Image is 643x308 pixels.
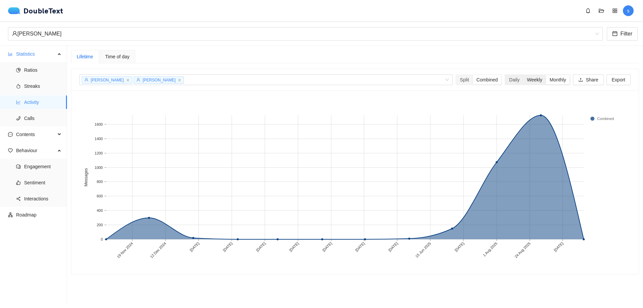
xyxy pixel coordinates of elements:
[16,68,21,72] span: pie-chart
[16,100,21,105] span: line-chart
[149,241,167,259] text: 12 Dec 2024
[16,164,21,169] span: comment
[627,5,630,16] span: s
[16,84,21,88] span: fire
[16,144,56,157] span: Behaviour
[607,27,638,41] button: calendarFilter
[553,241,564,252] text: [DATE]
[16,196,21,201] span: share-alt
[573,74,603,85] button: uploadShare
[16,180,21,185] span: like
[95,137,103,141] text: 1400
[606,74,631,85] button: Export
[505,75,523,84] div: Daily
[610,5,620,16] button: appstore
[95,166,103,170] text: 1000
[24,160,62,173] span: Engagement
[596,8,606,13] span: folder-open
[8,132,13,137] span: message
[77,53,93,60] div: Lifetime
[596,5,607,16] button: folder-open
[454,241,465,252] text: [DATE]
[16,208,62,222] span: Roadmap
[514,241,531,259] text: 24 Aug 2025
[354,241,365,252] text: [DATE]
[387,241,399,252] text: [DATE]
[12,27,593,40] div: [PERSON_NAME]
[84,168,88,187] text: Messages
[24,79,62,93] span: Streaks
[95,151,103,155] text: 1200
[456,75,473,84] div: Split
[126,78,130,82] span: close
[189,241,200,252] text: [DATE]
[178,78,181,82] span: close
[24,176,62,189] span: Sentiment
[24,192,62,205] span: Interactions
[97,180,103,184] text: 800
[12,31,17,36] span: user
[222,241,233,252] text: [DATE]
[116,241,134,259] text: 19 Nov 2024
[8,7,23,14] img: logo
[143,78,176,82] span: [PERSON_NAME]
[24,63,62,77] span: Ratios
[16,47,56,61] span: Statistics
[612,76,625,83] span: Export
[97,208,103,212] text: 400
[12,27,599,40] span: Mia Naufal
[97,223,103,227] text: 200
[578,77,583,83] span: upload
[24,112,62,125] span: Calls
[8,52,13,56] span: bar-chart
[255,241,266,252] text: [DATE]
[415,241,432,258] text: 15 Jun 2025
[97,194,103,198] text: 600
[583,8,593,13] span: bell
[8,7,63,14] a: logoDoubleText
[8,212,13,217] span: apartment
[583,5,593,16] button: bell
[84,78,88,82] span: user
[24,96,62,109] span: Activity
[91,78,124,82] span: [PERSON_NAME]
[105,54,130,59] span: Time of day
[612,31,618,37] span: calendar
[482,241,498,257] text: 1 Aug 2025
[586,76,598,83] span: Share
[95,122,103,126] text: 1600
[16,116,21,121] span: phone
[101,237,103,241] text: 0
[8,148,13,153] span: heart
[523,75,546,84] div: Weekly
[546,75,570,84] div: Monthly
[8,7,63,14] div: DoubleText
[473,75,502,84] div: Combined
[610,8,620,13] span: appstore
[16,128,56,141] span: Contents
[136,78,140,82] span: user
[620,29,632,38] span: Filter
[288,241,299,252] text: [DATE]
[321,241,333,252] text: [DATE]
